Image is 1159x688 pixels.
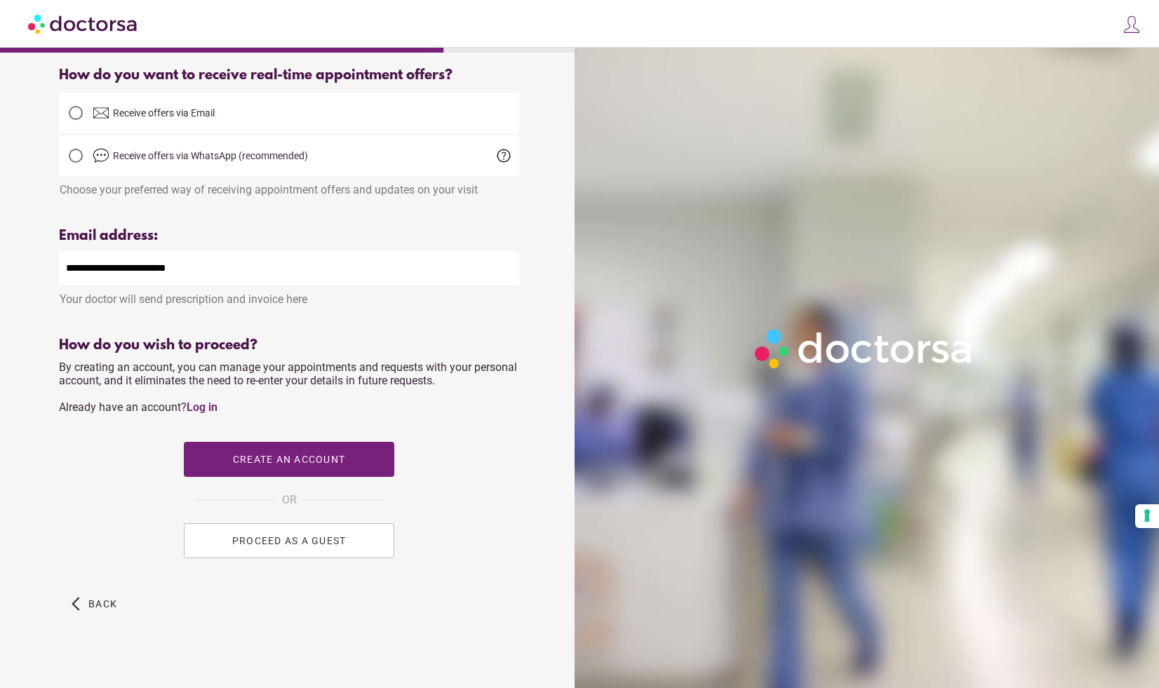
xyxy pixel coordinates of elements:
button: Your consent preferences for tracking technologies [1135,504,1159,528]
img: email [93,104,109,121]
div: How do you wish to proceed? [59,337,519,353]
button: Create an account [184,442,394,477]
span: By creating an account, you can manage your appointments and requests with your personal account,... [59,360,517,414]
a: Log in [187,400,217,414]
img: chat [93,147,109,164]
button: arrow_back_ios Back [66,586,123,621]
span: Back [88,598,117,609]
img: Doctorsa.com [28,8,139,39]
div: Email address: [59,228,519,244]
span: Create an account [233,454,345,465]
span: Receive offers via WhatsApp (recommended) [113,150,308,161]
img: Logo-Doctorsa-trans-White-partial-flat.png [749,323,980,375]
img: icons8-customer-100.png [1122,15,1141,34]
span: Receive offers via Email [113,107,215,119]
span: help [495,147,512,164]
button: PROCEED AS A GUEST [184,523,394,558]
div: Choose your preferred way of receiving appointment offers and updates on your visit [59,176,519,196]
div: How do you want to receive real-time appointment offers? [59,67,519,83]
span: OR [282,491,297,509]
div: Your doctor will send prescription and invoice here [59,285,519,306]
span: PROCEED AS A GUEST [232,535,347,546]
